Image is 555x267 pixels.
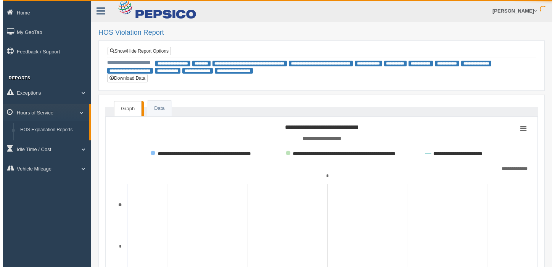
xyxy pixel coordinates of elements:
[14,137,86,150] a: HOS Violation Audit Reports
[14,123,86,137] a: HOS Explanation Reports
[105,47,168,55] a: Show/Hide Report Options
[104,74,145,82] button: Download Data
[95,29,542,37] h2: HOS Violation Report
[144,101,168,116] a: Data
[111,101,138,116] a: Graph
